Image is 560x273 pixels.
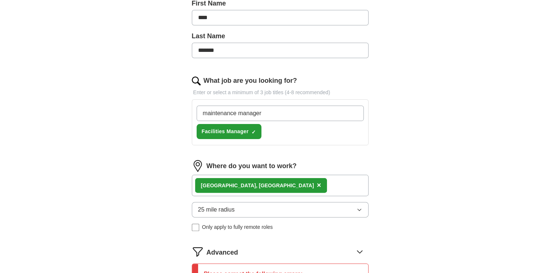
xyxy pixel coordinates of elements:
[192,160,204,172] img: location.png
[202,128,249,135] span: Facilities Manager
[198,205,235,214] span: 25 mile radius
[207,248,238,258] span: Advanced
[192,77,201,85] img: search.png
[192,224,199,231] input: Only apply to fully remote roles
[201,182,314,189] div: , [GEOGRAPHIC_DATA]
[202,223,273,231] span: Only apply to fully remote roles
[197,106,364,121] input: Type a job title and press enter
[192,246,204,258] img: filter
[197,124,262,139] button: Facilities Manager✓
[317,180,321,191] button: ×
[192,202,369,217] button: 25 mile radius
[192,89,369,96] p: Enter or select a minimum of 3 job titles (4-8 recommended)
[201,182,256,188] strong: [GEOGRAPHIC_DATA]
[207,161,297,171] label: Where do you want to work?
[204,76,297,86] label: What job are you looking for?
[192,31,369,41] label: Last Name
[251,129,256,135] span: ✓
[317,181,321,189] span: ×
